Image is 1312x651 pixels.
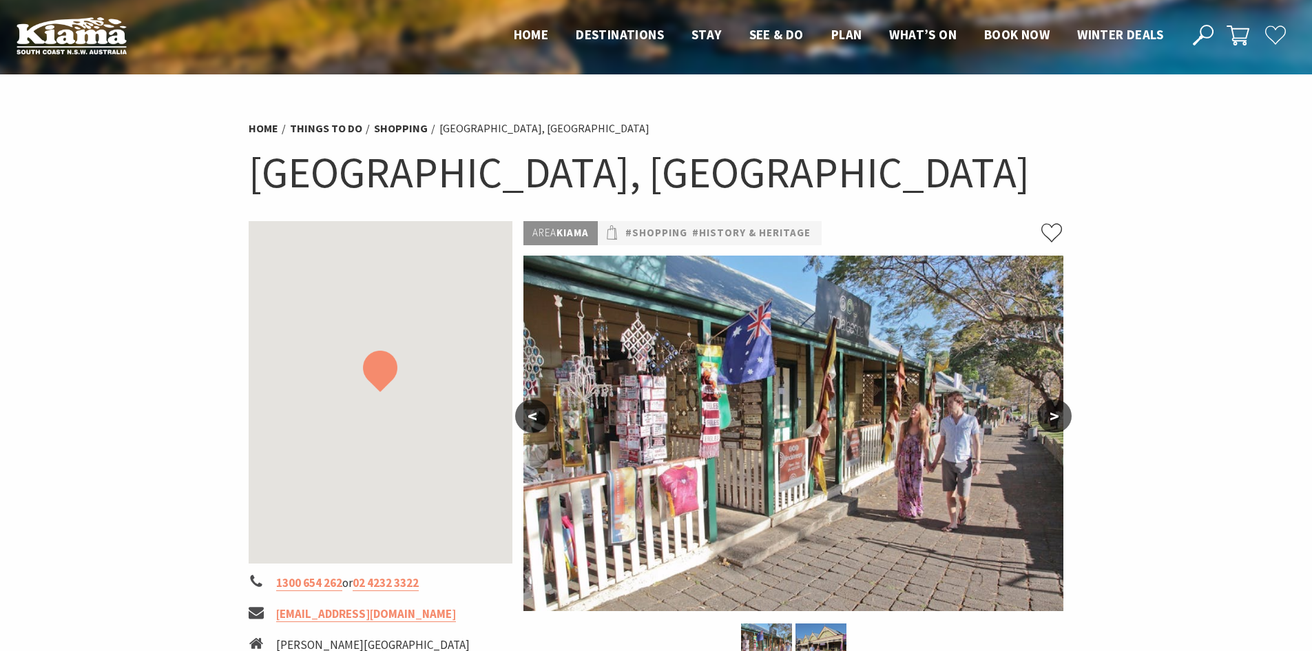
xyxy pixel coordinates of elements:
[831,26,862,43] span: Plan
[1077,26,1163,43] span: Winter Deals
[249,121,278,136] a: Home
[374,121,428,136] a: Shopping
[984,26,1050,43] span: Book now
[749,26,804,43] span: See & Do
[249,574,513,592] li: or
[353,575,419,591] a: 02 4232 3322
[523,221,598,245] p: Kiama
[889,26,957,43] span: What’s On
[514,26,549,43] span: Home
[625,225,687,242] a: #Shopping
[439,120,649,138] li: [GEOGRAPHIC_DATA], [GEOGRAPHIC_DATA]
[515,400,550,433] button: <
[276,606,456,622] a: [EMAIL_ADDRESS][DOMAIN_NAME]
[276,575,342,591] a: 1300 654 262
[523,256,1063,611] img: Historic Terrace Houses
[576,26,664,43] span: Destinations
[532,226,556,239] span: Area
[692,225,811,242] a: #History & Heritage
[290,121,362,136] a: Things To Do
[500,24,1177,47] nav: Main Menu
[691,26,722,43] span: Stay
[249,145,1064,200] h1: [GEOGRAPHIC_DATA], [GEOGRAPHIC_DATA]
[1037,400,1072,433] button: >
[17,17,127,54] img: Kiama Logo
